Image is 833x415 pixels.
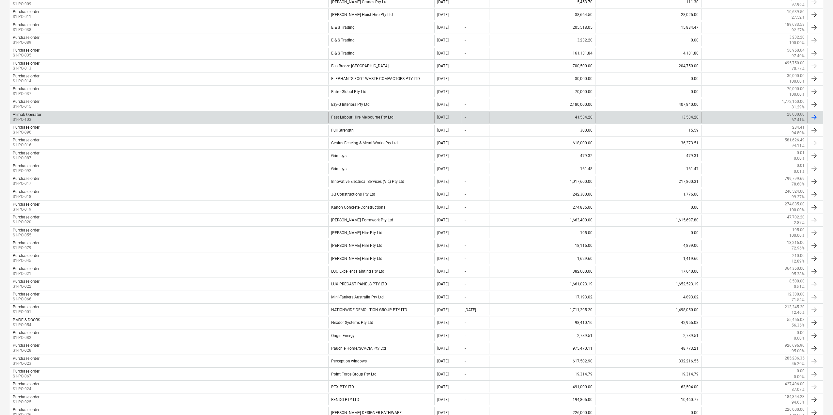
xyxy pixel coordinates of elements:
[787,112,805,117] p: 28,000.00
[328,137,434,149] div: Genius Fencing & Metal Works Pty Ltd
[13,189,39,194] div: Purchase order
[595,240,701,251] div: 4,899.00
[465,167,466,171] div: -
[489,125,595,136] div: 300.00
[792,259,805,264] p: 12.89%
[792,130,805,136] p: 94.80%
[13,125,39,130] div: Purchase order
[13,112,41,117] div: Alimak Operator
[437,51,449,56] div: [DATE]
[328,227,434,238] div: [PERSON_NAME] Hire Pty Ltd
[465,372,466,376] div: -
[489,48,595,59] div: 161,131.84
[789,207,805,213] p: 100.00%
[797,368,805,374] p: 0.00
[465,269,466,274] div: -
[595,9,701,20] div: 28,025.00
[792,400,805,405] p: 94.63%
[328,163,434,174] div: Grimleys
[787,292,805,297] p: 12,300.00
[13,279,39,284] div: Purchase order
[13,232,39,238] p: S1-PO-055
[437,269,449,274] div: [DATE]
[13,1,55,7] p: S1-PO-009
[489,356,595,367] div: 617,502.90
[437,179,449,184] div: [DATE]
[13,207,39,212] p: S1-PO-019
[437,308,449,312] div: [DATE]
[328,112,434,123] div: Fast Labour Hire Melbourne Pty Ltd
[595,304,701,315] div: 1,498,050.00
[13,305,39,309] div: Purchase order
[792,125,805,130] p: 284.41
[13,369,39,374] div: Purchase order
[328,48,434,59] div: E & S Trading
[465,51,466,56] div: -
[328,253,434,264] div: [PERSON_NAME] Hire Pty Ltd
[465,115,466,120] div: -
[13,399,39,405] p: S1-PO-025
[13,164,39,168] div: Purchase order
[13,253,39,258] div: Purchase order
[13,407,39,412] div: Purchase order
[13,9,39,14] div: Purchase order
[13,151,39,155] div: Purchase order
[13,66,39,71] p: S1-PO-013
[13,27,39,33] p: S1-PO-038
[595,368,701,379] div: 19,314.79
[465,179,466,184] div: -
[785,304,805,310] p: 213,245.20
[437,282,449,286] div: [DATE]
[465,397,466,402] div: -
[13,343,39,348] div: Purchase order
[13,176,39,181] div: Purchase order
[785,22,805,27] p: 189,633.58
[13,356,39,361] div: Purchase order
[465,38,466,42] div: -
[437,295,449,299] div: [DATE]
[437,192,449,197] div: [DATE]
[595,279,701,290] div: 1,652,523.19
[489,150,595,161] div: 479.32
[785,394,805,400] p: 184,344.23
[13,219,39,225] p: S1-PO-020
[437,320,449,325] div: [DATE]
[465,64,466,68] div: -
[13,215,39,219] div: Purchase order
[489,317,595,328] div: 98,410.16
[465,141,466,145] div: -
[328,343,434,354] div: Pauchie Home/SCACIA Pty Ltd
[595,317,701,328] div: 42,955.08
[789,79,805,84] p: 100.00%
[595,356,701,367] div: 332,216.55
[797,150,805,156] p: 0.01
[792,310,805,315] p: 12.46%
[465,410,466,415] div: -
[489,112,595,123] div: 41,534.20
[465,102,466,107] div: -
[789,40,805,46] p: 100.00%
[595,48,701,59] div: 4,181.80
[794,374,805,380] p: 0.00%
[785,407,805,412] p: 226,000.00
[437,12,449,17] div: [DATE]
[595,22,701,33] div: 15,884.47
[328,317,434,328] div: Nexdor Systems Pty Ltd
[328,86,434,97] div: Entro Global Pty Ltd
[792,271,805,277] p: 95.38%
[794,156,805,161] p: 0.00%
[13,271,39,277] p: S1-PO-021
[13,335,39,341] p: S1-PO-082
[595,266,701,277] div: 17,640.00
[465,346,466,351] div: -
[437,333,449,338] div: [DATE]
[13,35,39,40] div: Purchase order
[782,99,805,104] p: 1,772,160.00
[13,14,39,20] p: S1-PO-011
[489,253,595,264] div: 1,629.60
[328,35,434,46] div: E & S Trading
[328,215,434,226] div: [PERSON_NAME] Formwork Pty Ltd
[489,22,595,33] div: 205,518.05
[465,243,466,248] div: -
[13,48,39,53] div: Purchase order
